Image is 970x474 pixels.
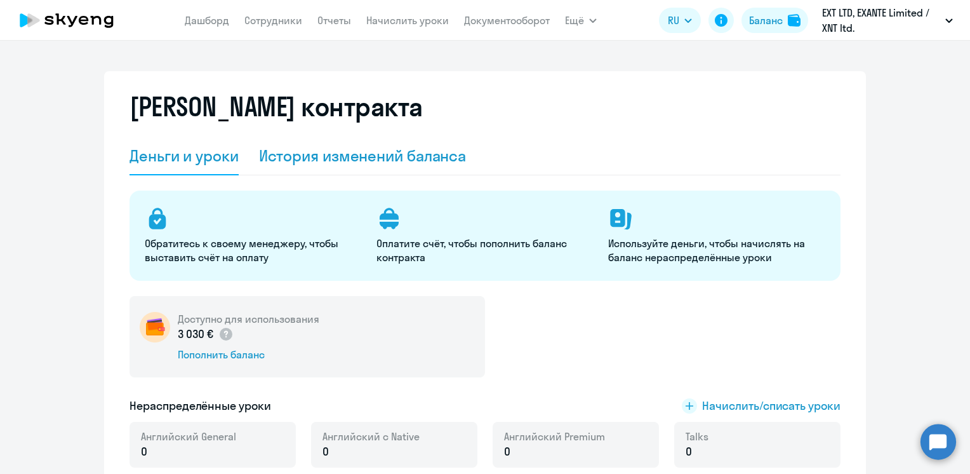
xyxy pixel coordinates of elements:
button: RU [659,8,701,33]
p: 3 030 € [178,326,234,342]
a: Начислить уроки [366,14,449,27]
button: EXT LTD, ‎EXANTE Limited / XNT ltd. [816,5,959,36]
span: RU [668,13,679,28]
span: Начислить/списать уроки [702,398,840,414]
span: Английский с Native [322,430,420,444]
p: Оплатите счёт, чтобы пополнить баланс контракта [376,236,593,264]
span: Английский General [141,430,236,444]
a: Документооборот [464,14,550,27]
a: Отчеты [317,14,351,27]
span: Английский Premium [504,430,605,444]
a: Дашборд [185,14,229,27]
span: 0 [322,444,329,460]
img: balance [788,14,801,27]
h5: Доступно для использования [178,312,319,326]
p: EXT LTD, ‎EXANTE Limited / XNT ltd. [822,5,940,36]
div: Деньги и уроки [130,146,239,166]
img: wallet-circle.png [140,312,170,342]
div: История изменений баланса [259,146,467,166]
a: Сотрудники [244,14,302,27]
span: Talks [686,430,708,444]
div: Баланс [749,13,783,28]
div: Пополнить баланс [178,348,319,362]
p: Используйте деньги, чтобы начислять на баланс нераспределённые уроки [608,236,825,264]
span: 0 [141,444,147,460]
h5: Нераспределённые уроки [130,398,271,414]
button: Ещё [565,8,597,33]
button: Балансbalance [741,8,808,33]
span: 0 [686,444,692,460]
span: 0 [504,444,510,460]
p: Обратитесь к своему менеджеру, чтобы выставить счёт на оплату [145,236,361,264]
h2: [PERSON_NAME] контракта [130,91,423,122]
span: Ещё [565,13,584,28]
